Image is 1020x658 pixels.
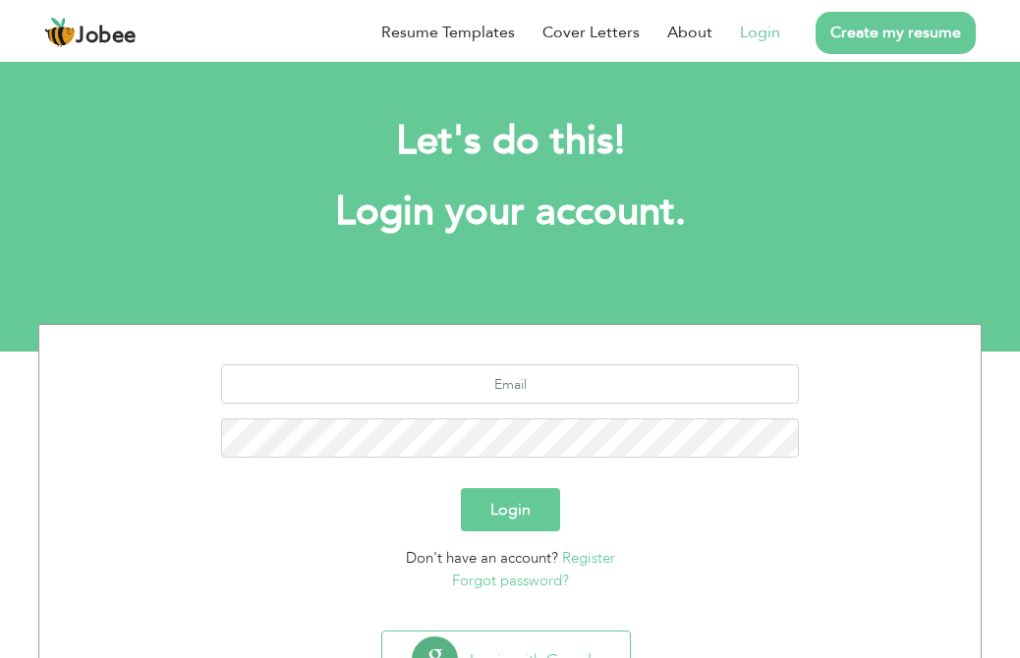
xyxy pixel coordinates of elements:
a: About [667,21,712,44]
a: Forgot password? [452,571,569,590]
h2: Let's do this! [182,116,838,167]
a: Login [740,21,780,44]
input: Email [221,364,800,404]
img: jobee.io [44,17,76,48]
button: Login [461,488,560,531]
a: Create my resume [816,12,976,54]
span: Jobee [76,26,137,47]
a: Register [562,548,615,568]
h1: Login your account. [182,187,838,238]
span: Don't have an account? [406,548,558,568]
a: Jobee [44,17,137,48]
a: Resume Templates [381,21,515,44]
a: Cover Letters [542,21,640,44]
